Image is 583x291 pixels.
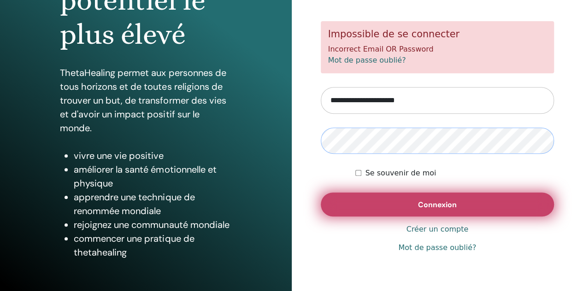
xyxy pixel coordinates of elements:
div: Keep me authenticated indefinitely or until I manually logout [355,168,554,179]
div: Incorrect Email OR Password [321,21,554,73]
li: commencer une pratique de thetahealing [74,232,231,259]
li: améliorer la santé émotionnelle et physique [74,163,231,190]
li: apprendre une technique de renommée mondiale [74,190,231,218]
a: Mot de passe oublié? [328,56,406,64]
li: vivre une vie positive [74,149,231,163]
p: ThetaHealing permet aux personnes de tous horizons et de toutes religions de trouver un but, de t... [60,66,231,135]
label: Se souvenir de moi [365,168,436,179]
li: rejoignez une communauté mondiale [74,218,231,232]
h5: Impossible de se connecter [328,29,547,40]
a: Mot de passe oublié? [398,242,476,253]
button: Connexion [321,192,554,216]
a: Créer un compte [406,224,468,235]
span: Connexion [418,200,457,210]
